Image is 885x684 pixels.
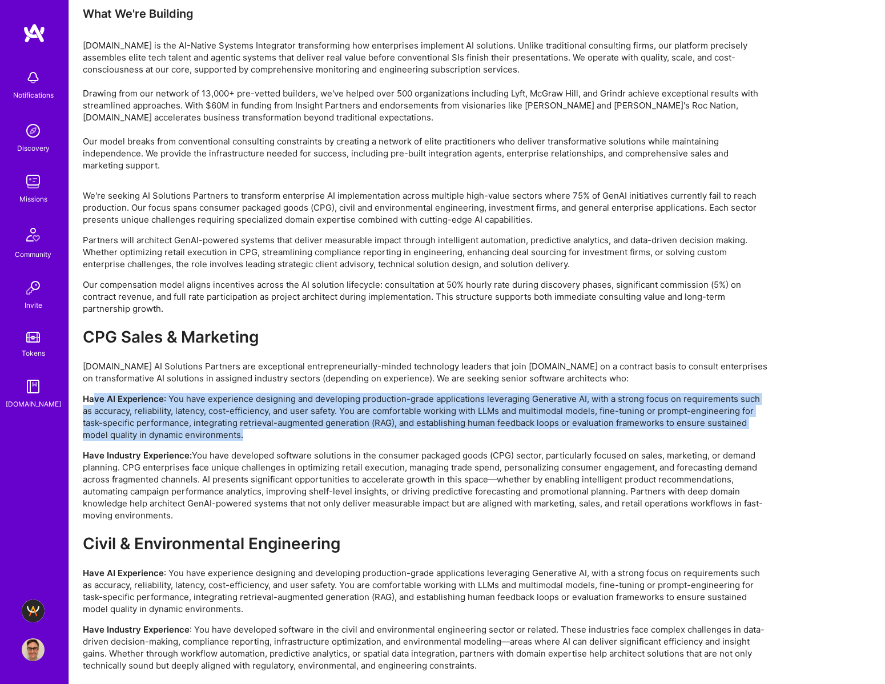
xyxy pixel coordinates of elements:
div: Tokens [22,347,45,359]
img: User Avatar [22,638,45,661]
p: We're seeking AI Solutions Partners to transform enterprise AI implementation across multiple hig... [83,190,768,226]
img: Invite [22,276,45,299]
div: Missions [19,193,47,205]
a: User Avatar [19,638,47,661]
div: Invite [25,299,42,311]
img: guide book [22,375,45,398]
p: : You have experience designing and developing production-grade applications leveraging Generativ... [83,567,768,615]
strong: CPG Sales & Marketing [83,327,259,347]
div: Notifications [13,89,54,101]
div: Discovery [17,142,50,154]
p: : You have developed software in the civil and environmental engineering sector or related. These... [83,623,768,671]
p: [DOMAIN_NAME] is the AI-Native Systems Integrator transforming how enterprises implement AI solut... [83,39,768,171]
p: Our compensation model aligns incentives across the AI solution lifecycle: consultation at 50% ho... [83,279,768,315]
img: tokens [26,332,40,343]
div: [DOMAIN_NAME] [6,398,61,410]
img: discovery [22,119,45,142]
strong: Have Industry Experience: [83,450,192,461]
strong: Have Industry Experience [83,624,190,635]
div: Community [15,248,51,260]
p: Partners will architect GenAI-powered systems that deliver measurable impact through intelligent ... [83,234,768,270]
a: A.Team - Grow A.Team's Community & Demand [19,599,47,622]
p: : You have experience designing and developing production-grade applications leveraging Generativ... [83,393,768,441]
strong: Have AI Experience [83,393,164,404]
img: teamwork [22,170,45,193]
p: [DOMAIN_NAME] AI Solutions Partners are exceptional entrepreneurially-minded technology leaders t... [83,360,768,384]
img: logo [23,23,46,43]
div: What We're Building [83,6,768,21]
strong: Civil & Environmental Engineering [83,534,340,553]
img: A.Team - Grow A.Team's Community & Demand [22,599,45,622]
img: Community [19,221,47,248]
p: You have developed software solutions in the consumer packaged goods (CPG) sector, particularly f... [83,449,768,521]
strong: Have AI Experience [83,568,164,578]
img: bell [22,66,45,89]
